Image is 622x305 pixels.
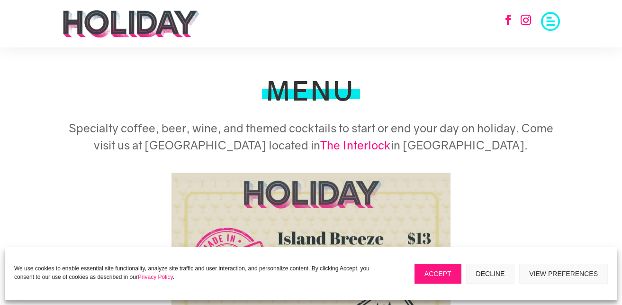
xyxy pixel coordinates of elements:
[466,264,515,284] button: Decline
[138,274,173,280] a: Privacy Policy
[515,9,536,30] a: Follow on Instagram
[498,9,519,30] a: Follow on Facebook
[415,264,461,284] button: Accept
[266,77,355,109] h1: MENU
[62,120,559,158] h5: Specialty coffee, beer, wine, and themed cocktails to start or end your day on holiday. Come visi...
[62,9,200,38] img: holiday-logo-black
[14,264,381,281] p: We use cookies to enable essential site functionality, analyze site traffic and user interaction,...
[320,138,391,152] a: The Interlock
[519,264,608,284] button: View preferences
